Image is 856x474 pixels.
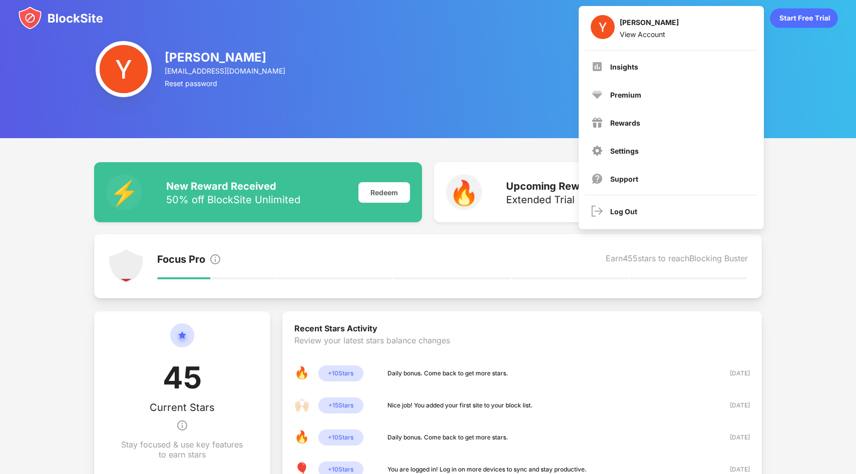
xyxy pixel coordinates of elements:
div: Upcoming Reward [506,180,596,192]
div: [PERSON_NAME] [165,50,287,65]
div: Current Stars [150,401,215,413]
div: + 15 Stars [318,397,363,413]
div: 🔥 [294,429,310,445]
div: Redeem [358,182,410,203]
div: Daily bonus. Come back to get more stars. [387,368,508,378]
div: Recent Stars Activity [294,323,750,335]
img: menu-insights.svg [591,61,603,73]
div: Log Out [610,207,637,216]
img: points-level-1.svg [108,248,144,284]
div: Reset password [165,79,287,88]
div: Extended Trial [506,195,596,205]
div: Insights [610,63,638,71]
div: 45 [163,359,202,401]
div: [DATE] [714,368,750,378]
img: circle-star.svg [170,323,194,359]
div: ⚡️ [106,174,142,210]
div: Premium [610,91,641,99]
div: + 10 Stars [318,429,363,445]
img: photo.jpg [591,15,615,39]
div: Settings [610,147,639,155]
div: 🔥 [446,174,482,210]
div: Review your latest stars balance changes [294,335,750,365]
div: Focus Pro [157,253,205,267]
img: menu-rewards.svg [591,117,603,129]
div: [PERSON_NAME] [620,18,679,30]
img: info.svg [176,413,188,437]
div: New Reward Received [166,180,300,192]
div: 🔥 [294,365,310,381]
div: Earn 455 stars to reach Blocking Buster [606,253,748,267]
img: menu-settings.svg [591,145,603,157]
div: View Account [620,30,679,39]
img: blocksite-icon.svg [18,6,103,30]
div: [DATE] [714,432,750,442]
div: animation [770,8,838,28]
img: premium.svg [591,89,603,101]
div: Nice job! You added your first site to your block list. [387,400,533,410]
div: Rewards [610,119,640,127]
div: + 10 Stars [318,365,363,381]
div: [EMAIL_ADDRESS][DOMAIN_NAME] [165,67,287,75]
div: Stay focused & use key features to earn stars [118,439,246,459]
div: [DATE] [714,400,750,410]
div: 50% off BlockSite Unlimited [166,195,300,205]
img: support.svg [591,173,603,185]
img: info.svg [209,253,221,265]
img: photo.jpg [96,41,152,97]
img: logout.svg [591,205,603,217]
div: Daily bonus. Come back to get more stars. [387,432,508,442]
div: Support [610,175,638,183]
div: 🙌🏻 [294,397,310,413]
